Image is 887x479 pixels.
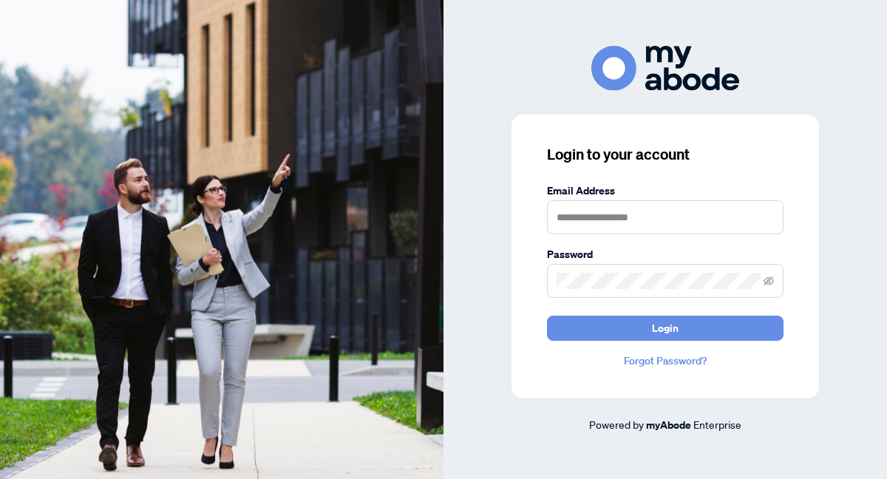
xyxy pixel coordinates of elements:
a: myAbode [646,417,691,433]
span: eye-invisible [764,276,774,286]
a: Forgot Password? [547,353,784,369]
h3: Login to your account [547,144,784,165]
button: Login [547,316,784,341]
label: Password [547,246,784,262]
span: Powered by [589,418,644,431]
img: ma-logo [591,46,739,91]
label: Email Address [547,183,784,199]
span: Enterprise [693,418,741,431]
span: Login [652,316,679,340]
